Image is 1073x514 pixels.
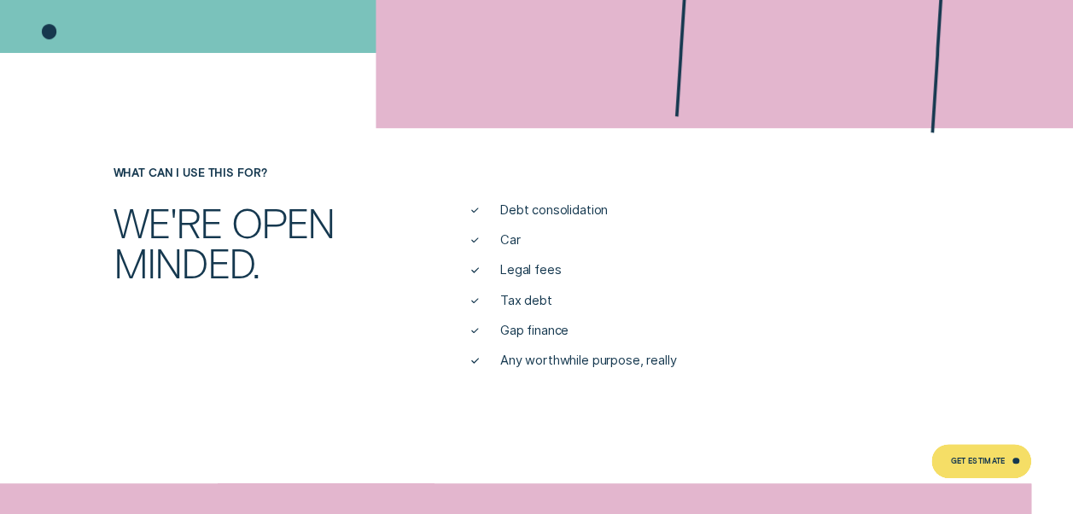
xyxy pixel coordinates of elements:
[500,323,569,340] span: Gap finance
[500,353,677,370] span: Any worthwhile purpose, really
[500,262,562,279] span: Legal fees
[500,232,521,249] span: Car
[107,166,394,179] div: What can I use this for?
[500,293,552,310] span: Tax debt
[500,202,608,219] span: Debt consolidation
[931,444,1031,478] a: Get Estimate
[107,202,394,283] div: We're open minded.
